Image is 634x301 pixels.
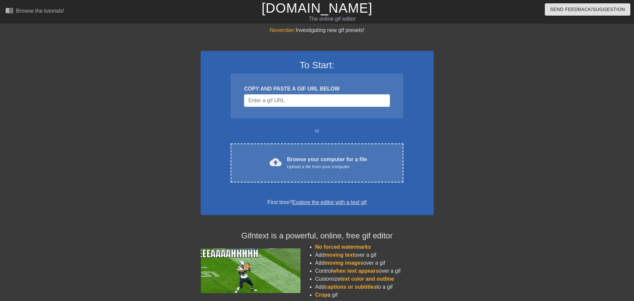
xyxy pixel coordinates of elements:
[545,3,630,16] button: Send Feedback/Suggestion
[324,252,354,258] span: moving text
[209,198,425,206] div: First time?
[244,85,390,93] div: COPY AND PASTE A GIF URL BELOW
[218,127,416,135] div: or
[315,291,434,299] li: a gif
[215,15,450,23] div: The online gif editor
[244,94,390,107] input: Username
[315,244,371,250] span: No forced watermarks
[201,26,434,34] div: Investigating new gif presets!
[550,5,625,14] span: Send Feedback/Suggestion
[270,156,282,168] span: cloud_upload
[287,163,367,170] div: Upload a file from your computer
[209,60,425,71] h3: To Start:
[270,27,296,33] span: November:
[315,283,434,291] li: Add to a gif
[332,268,379,274] span: when text appears
[287,155,367,170] div: Browse your computer for a file
[262,1,372,15] a: [DOMAIN_NAME]
[201,231,434,241] h4: Gifntext is a powerful, online, free gif editor
[324,284,376,290] span: captions or subtitles
[315,267,434,275] li: Control over a gif
[201,248,301,293] img: football_small.gif
[5,6,64,17] a: Browse the tutorials!
[292,199,366,205] a: Explore the editor with a test gif
[315,251,434,259] li: Add over a gif
[340,276,394,282] span: text color and outline
[324,260,363,266] span: moving images
[315,275,434,283] li: Customize
[16,8,64,14] div: Browse the tutorials!
[315,259,434,267] li: Add over a gif
[315,292,327,298] span: Crop
[5,6,13,14] span: menu_book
